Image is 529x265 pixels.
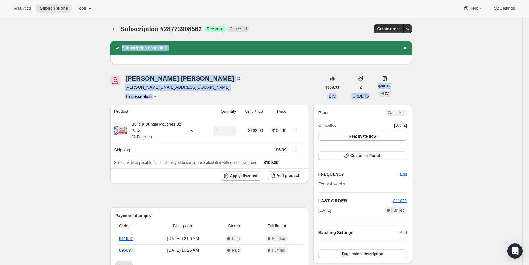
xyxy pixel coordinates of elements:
[396,228,411,238] button: Add
[393,198,407,203] a: 911992
[230,26,247,31] span: Cancelled
[290,126,300,133] button: Product actions
[507,243,523,259] div: Open Intercom Messenger
[350,153,380,158] span: Customer Portal
[500,6,515,11] span: Settings
[248,128,263,133] span: $102.90
[221,171,261,181] button: Apply discount
[115,219,151,233] th: Order
[469,6,478,11] span: Help
[271,128,286,133] span: $102.90
[73,4,97,13] button: Tools
[374,24,404,33] button: Create order
[329,94,336,99] span: LTV
[77,6,87,11] span: Tools
[352,94,369,99] span: ORDERS
[276,173,299,178] span: Add product
[396,169,411,180] button: Edit
[322,83,343,92] button: $168.33
[110,105,204,119] th: Product
[265,105,288,119] th: Price
[272,248,285,253] span: Fulfilled
[400,229,407,236] span: Add
[394,122,407,129] span: [DATE]
[125,84,241,91] span: [PERSON_NAME][EMAIL_ADDRESS][DOMAIN_NAME]
[272,236,285,241] span: Fulfilled
[153,223,214,229] span: Billing date
[342,251,383,256] span: Duplicate subscription
[230,173,258,179] span: Apply discount
[114,160,257,165] span: Sales tax (if applicable) is not displayed because it is calculated with each new order.
[318,132,407,141] button: Reactivate now
[325,85,339,90] span: $168.33
[360,85,362,90] span: 2
[115,213,303,219] h2: Payment attempts
[400,171,407,178] span: Edit
[14,6,31,11] span: Analytics
[349,134,376,139] span: Reactivate now
[119,236,133,241] a: 911992
[153,235,214,242] span: [DATE] · 12:06 AM
[127,121,184,140] div: Build a Bundle Pouches 32 Pack
[132,135,152,139] small: 32 Pouches
[318,171,400,178] h2: FREQUENCY
[318,110,328,116] h2: Plan
[378,83,391,89] span: $84.17
[401,44,410,52] button: Dismiss notification
[110,75,120,85] span: Timothy Lorden
[232,248,240,253] span: Paid
[264,160,279,165] span: $109.89
[207,26,223,31] span: Recurring
[254,223,299,229] span: Fulfillment
[381,92,389,96] span: AOV
[238,105,265,119] th: Unit Price
[217,223,251,229] span: Status
[391,208,404,213] span: Fulfilled
[10,4,35,13] button: Analytics
[36,4,72,13] button: Subscriptions
[110,143,204,157] th: Shipping
[232,236,240,241] span: Paid
[125,75,241,82] div: [PERSON_NAME] [PERSON_NAME]
[388,110,404,115] span: Cancelled
[268,171,303,180] button: Add product
[153,247,214,254] span: [DATE] · 10:25 AM
[204,105,238,119] th: Quantity
[290,146,300,153] button: Shipping actions
[40,6,68,11] span: Subscriptions
[122,45,168,51] h2: Subscription cancelled.
[318,249,407,258] button: Duplicate subscription
[318,122,337,129] span: Cancelled
[125,93,158,99] button: Product actions
[393,198,407,204] button: 911992
[318,151,407,160] button: Customer Portal
[459,4,488,13] button: Help
[119,248,133,253] a: 895697
[318,229,400,236] h6: Batching Settings
[276,147,287,152] span: $6.99
[356,83,366,92] button: 2
[110,24,119,33] button: Subscriptions
[120,25,202,32] span: Subscription #28773908562
[377,26,400,31] span: Create order
[318,207,331,214] span: [DATE]
[318,181,345,186] span: Every 4 weeks
[490,4,519,13] button: Settings
[318,198,393,204] h2: LAST ORDER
